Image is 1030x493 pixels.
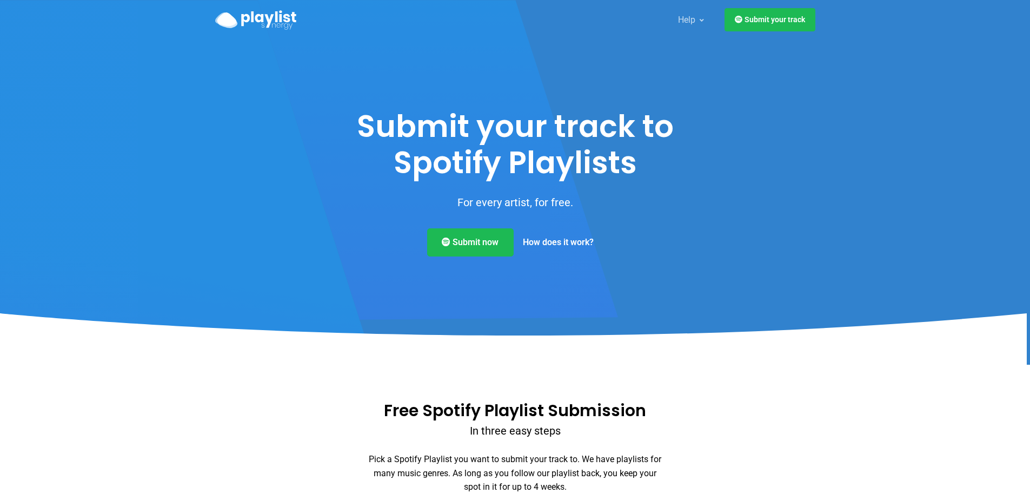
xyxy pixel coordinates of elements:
[215,8,296,32] a: Playlist Synergy
[365,399,665,422] h2: Free Spotify Playlist Submission
[725,8,815,31] a: Submit your track
[514,228,603,257] a: How does it work?
[365,422,665,439] p: In three easy steps
[215,10,296,30] img: Playlist Synergy Logo
[427,228,514,257] a: Submit now
[335,194,695,211] p: For every artist, for free.
[335,108,695,181] h1: Submit your track to Spotify Playlists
